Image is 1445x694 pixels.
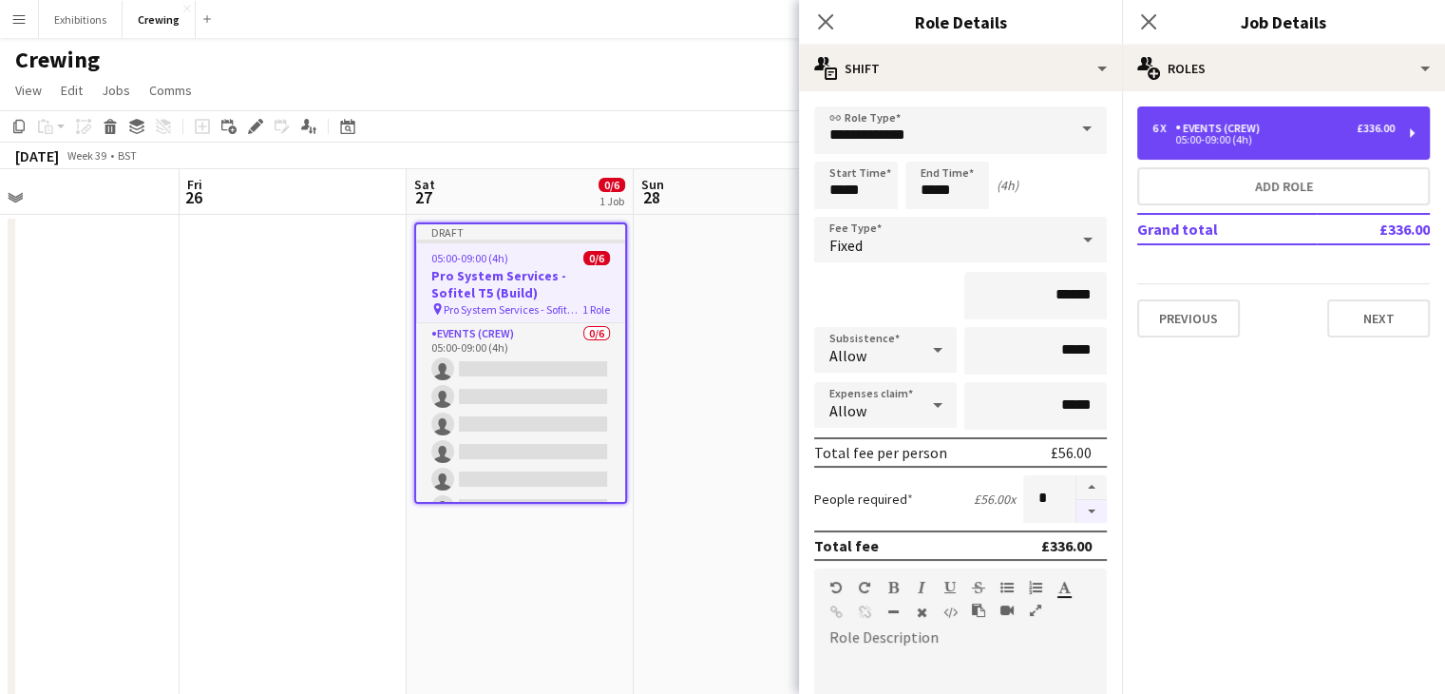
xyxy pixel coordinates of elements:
[1137,214,1317,244] td: Grand total
[15,146,59,165] div: [DATE]
[123,1,196,38] button: Crewing
[1137,167,1430,205] button: Add role
[184,186,202,208] span: 26
[599,178,625,192] span: 0/6
[1051,443,1092,462] div: £56.00
[814,491,913,508] label: People required
[829,580,843,595] button: Undo
[1057,580,1071,595] button: Text Color
[102,82,130,99] span: Jobs
[829,346,866,365] span: Allow
[39,1,123,38] button: Exhibitions
[1000,580,1014,595] button: Unordered List
[943,605,957,620] button: HTML Code
[431,251,508,265] span: 05:00-09:00 (4h)
[411,186,435,208] span: 27
[858,580,871,595] button: Redo
[63,148,110,163] span: Week 39
[118,148,137,163] div: BST
[1357,122,1395,135] div: £336.00
[915,580,928,595] button: Italic
[414,176,435,193] span: Sat
[814,536,879,555] div: Total fee
[61,82,83,99] span: Edit
[1041,536,1092,555] div: £336.00
[444,302,582,317] span: Pro System Services - Sofitel T5 (Build)
[997,177,1018,194] div: (4h)
[1029,580,1042,595] button: Ordered List
[886,605,900,620] button: Horizontal Line
[974,491,1016,508] div: £56.00 x
[1000,603,1014,618] button: Insert video
[1122,10,1445,34] h3: Job Details
[414,222,627,504] app-job-card: Draft05:00-09:00 (4h)0/6Pro System Services - Sofitel T5 (Build) Pro System Services - Sofitel T5...
[829,401,866,420] span: Allow
[1076,475,1107,500] button: Increase
[149,82,192,99] span: Comms
[1152,122,1175,135] div: 6 x
[582,302,610,317] span: 1 Role
[638,186,664,208] span: 28
[799,10,1122,34] h3: Role Details
[1327,299,1430,337] button: Next
[799,46,1122,91] div: Shift
[943,580,957,595] button: Underline
[1076,500,1107,524] button: Decrease
[187,176,202,193] span: Fri
[94,78,138,103] a: Jobs
[886,580,900,595] button: Bold
[416,224,625,240] div: Draft
[1175,122,1267,135] div: Events (Crew)
[1317,214,1430,244] td: £336.00
[53,78,90,103] a: Edit
[416,323,625,526] app-card-role: Events (Crew)0/605:00-09:00 (4h)
[814,443,947,462] div: Total fee per person
[599,194,624,208] div: 1 Job
[583,251,610,265] span: 0/6
[829,236,863,255] span: Fixed
[915,605,928,620] button: Clear Formatting
[8,78,49,103] a: View
[1137,299,1240,337] button: Previous
[15,46,100,74] h1: Crewing
[142,78,200,103] a: Comms
[1122,46,1445,91] div: Roles
[1152,135,1395,145] div: 05:00-09:00 (4h)
[15,82,42,99] span: View
[972,580,985,595] button: Strikethrough
[416,267,625,301] h3: Pro System Services - Sofitel T5 (Build)
[1029,603,1042,618] button: Fullscreen
[972,603,985,618] button: Paste as plain text
[641,176,664,193] span: Sun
